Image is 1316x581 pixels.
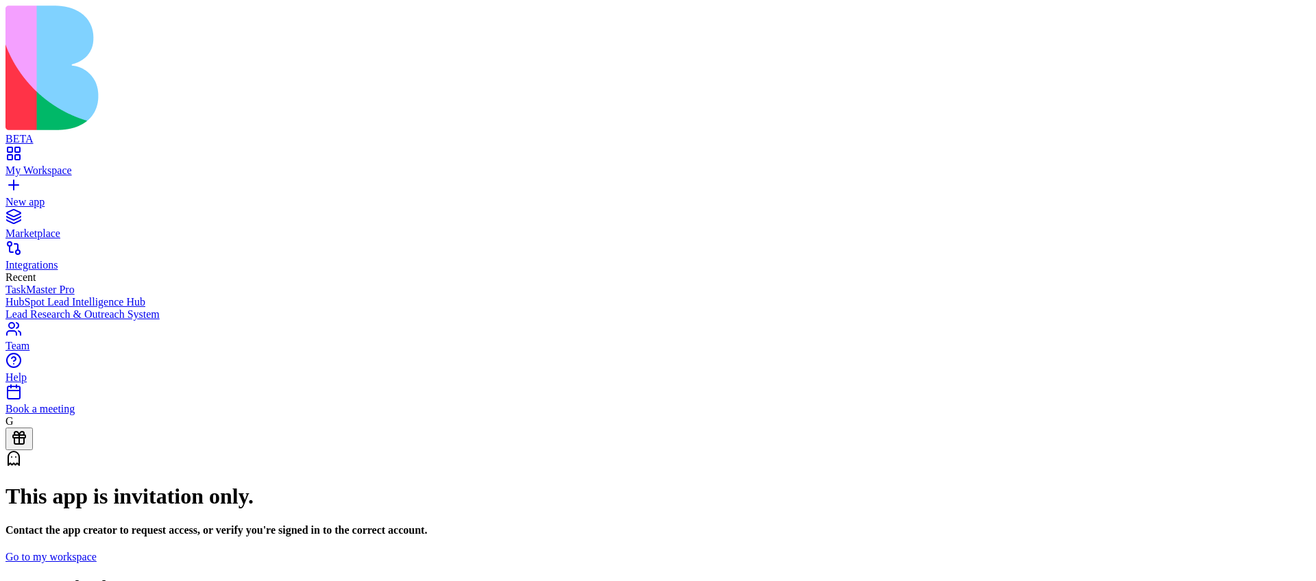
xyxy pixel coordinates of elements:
[5,284,1311,296] a: TaskMaster Pro
[5,259,1311,271] div: Integrations
[5,271,36,283] span: Recent
[5,215,1311,240] a: Marketplace
[5,152,1311,177] a: My Workspace
[5,524,1311,536] h4: Contact the app creator to request access, or verify you're signed in to the correct account.
[5,121,1311,145] a: BETA
[5,247,1311,271] a: Integrations
[5,196,1311,208] div: New app
[5,371,1311,384] div: Help
[5,551,97,563] a: Go to my workspace
[5,484,1311,509] h1: This app is invitation only.
[5,227,1311,240] div: Marketplace
[5,403,1311,415] div: Book a meeting
[5,340,1311,352] div: Team
[5,415,14,427] span: G
[5,296,1311,308] a: HubSpot Lead Intelligence Hub
[5,164,1311,177] div: My Workspace
[5,359,1311,384] a: Help
[5,308,1311,321] a: Lead Research & Outreach System
[5,184,1311,208] a: New app
[5,5,557,130] img: logo
[5,391,1311,415] a: Book a meeting
[5,133,1311,145] div: BETA
[5,327,1311,352] a: Team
